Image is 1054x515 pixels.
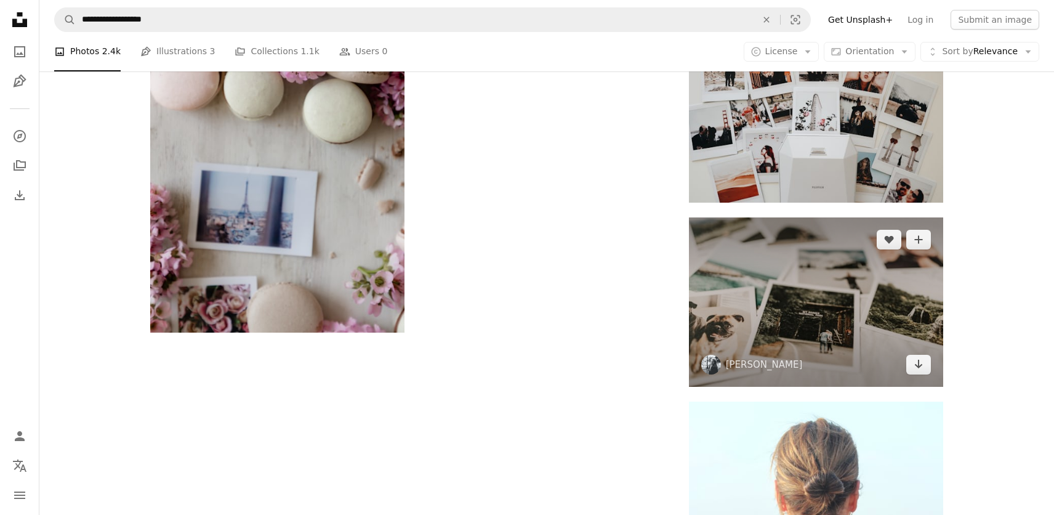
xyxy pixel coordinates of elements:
[210,45,215,59] span: 3
[7,153,32,178] a: Collections
[942,46,1018,58] span: Relevance
[339,32,388,71] a: Users 0
[877,230,901,249] button: Like
[7,183,32,208] a: Download History
[689,217,943,387] img: several portraits on top of white textile
[54,7,811,32] form: Find visuals sitewide
[55,8,76,31] button: Search Unsplash
[824,42,915,62] button: Orientation
[906,355,931,375] a: Download
[7,69,32,94] a: Illustrations
[744,42,819,62] button: License
[753,8,780,31] button: Clear
[150,15,404,333] img: a table topped with macaroons and pink flowers
[7,7,32,34] a: Home — Unsplash
[765,46,798,56] span: License
[7,424,32,448] a: Log in / Sign up
[900,10,941,30] a: Log in
[7,453,32,478] button: Language
[7,124,32,148] a: Explore
[140,32,215,71] a: Illustrations 3
[942,46,973,56] span: Sort by
[920,42,1039,62] button: Sort byRelevance
[726,359,803,371] a: [PERSON_NAME]
[701,355,721,375] img: Go to sarandy westfall's profile
[7,483,32,508] button: Menu
[951,10,1039,30] button: Submit an image
[906,230,931,249] button: Add to Collection
[821,10,900,30] a: Get Unsplash+
[689,112,943,123] a: photo collage on wall
[689,33,943,203] img: photo collage on wall
[781,8,810,31] button: Visual search
[689,296,943,307] a: several portraits on top of white textile
[300,45,319,59] span: 1.1k
[150,168,404,179] a: a table topped with macaroons and pink flowers
[845,46,894,56] span: Orientation
[382,45,388,59] span: 0
[7,39,32,64] a: Photos
[235,32,319,71] a: Collections 1.1k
